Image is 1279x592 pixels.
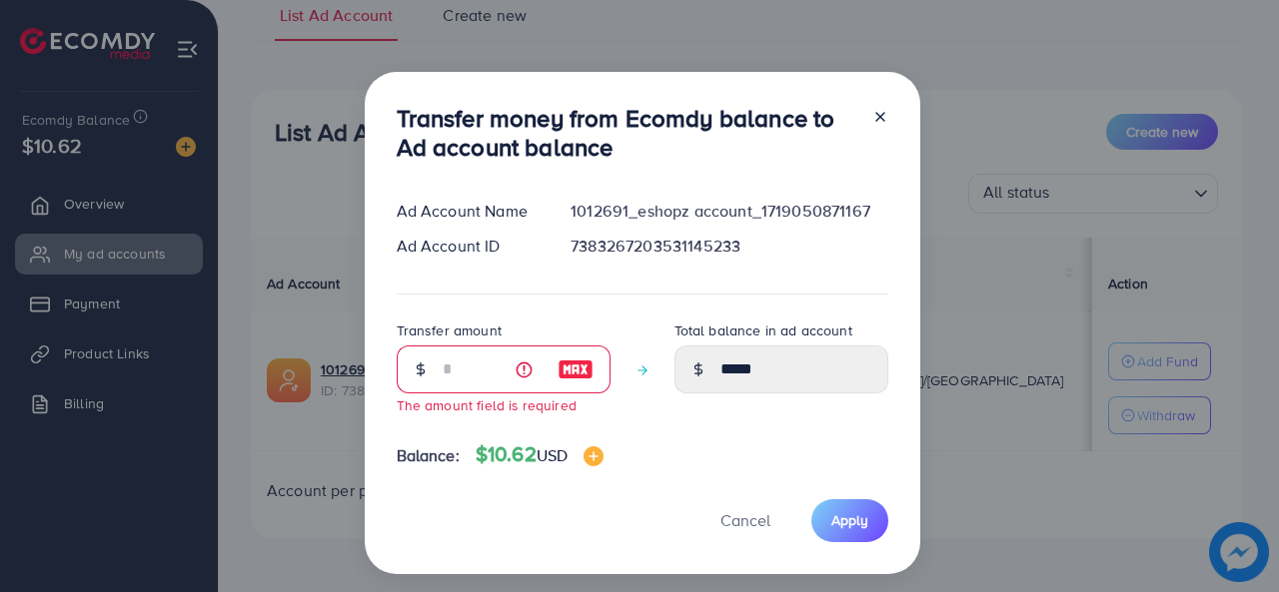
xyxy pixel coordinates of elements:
h4: $10.62 [476,442,604,467]
span: Apply [831,510,868,530]
div: 7383267203531145233 [555,235,903,258]
label: Total balance in ad account [674,320,852,340]
small: The amount field is required [397,395,577,414]
span: Cancel [720,509,770,531]
span: USD [537,444,568,466]
div: Ad Account Name [381,200,556,223]
img: image [558,357,594,381]
button: Cancel [695,499,795,542]
button: Apply [811,499,888,542]
label: Transfer amount [397,320,502,340]
div: 1012691_eshopz account_1719050871167 [555,200,903,223]
span: Balance: [397,444,460,467]
div: Ad Account ID [381,235,556,258]
h3: Transfer money from Ecomdy balance to Ad account balance [397,104,856,162]
img: image [584,446,604,466]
